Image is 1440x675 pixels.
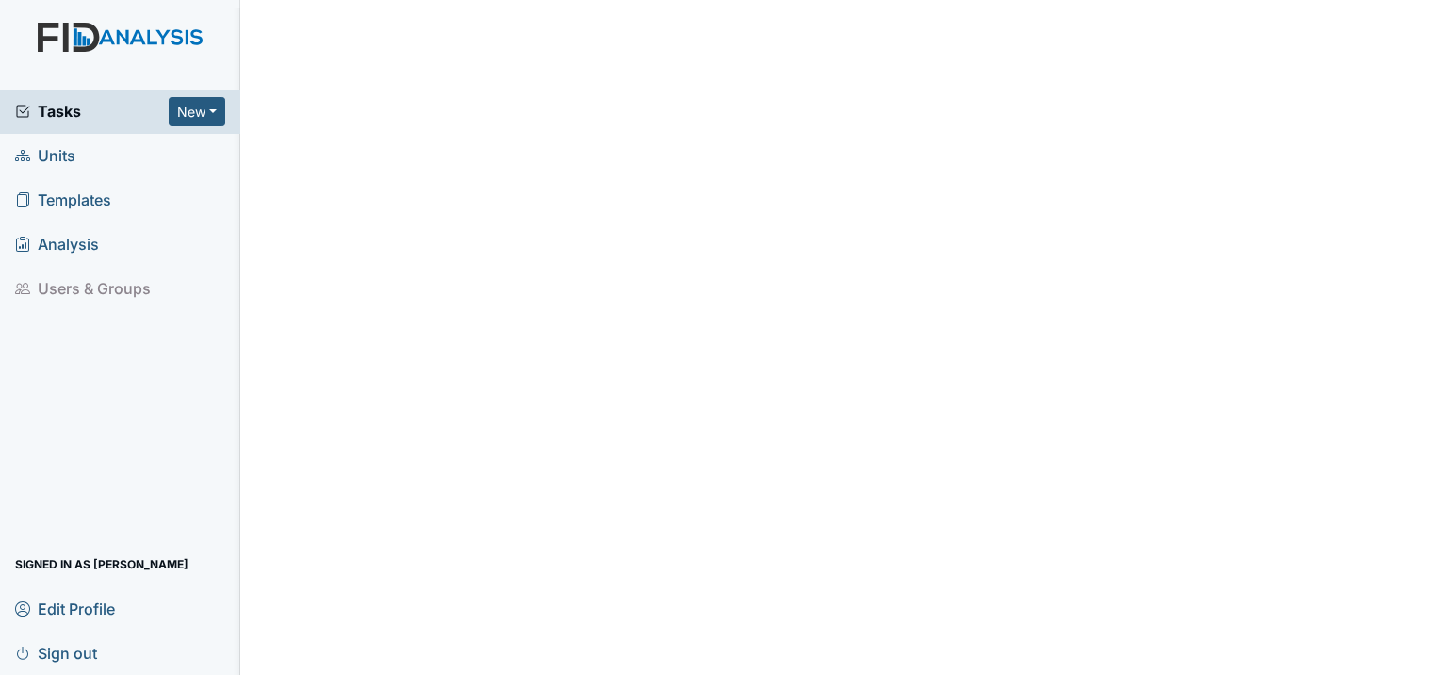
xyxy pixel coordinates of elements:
[15,100,169,123] a: Tasks
[15,638,97,667] span: Sign out
[15,186,111,215] span: Templates
[15,141,75,171] span: Units
[169,97,225,126] button: New
[15,594,115,623] span: Edit Profile
[15,230,99,259] span: Analysis
[15,550,188,579] span: Signed in as [PERSON_NAME]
